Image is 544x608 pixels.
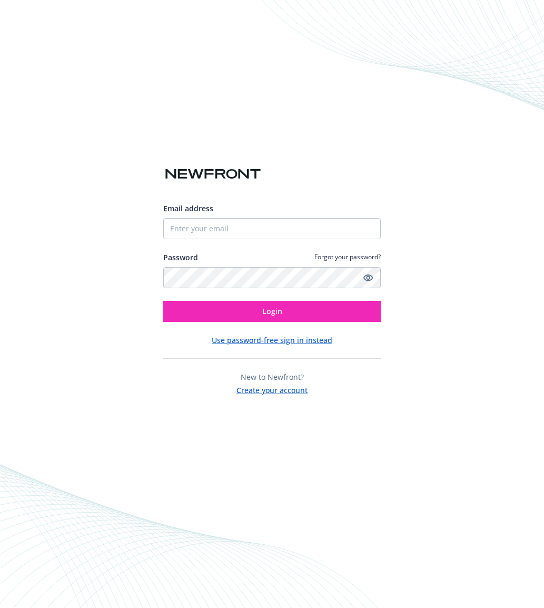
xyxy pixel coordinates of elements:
[163,165,263,183] img: Newfront logo
[314,252,381,261] a: Forgot your password?
[241,372,304,382] span: New to Newfront?
[212,335,332,346] button: Use password-free sign in instead
[163,252,198,263] label: Password
[262,306,282,316] span: Login
[236,383,308,396] button: Create your account
[163,218,381,239] input: Enter your email
[163,301,381,322] button: Login
[362,271,374,284] a: Show password
[163,267,381,288] input: Enter your password
[163,203,213,213] span: Email address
